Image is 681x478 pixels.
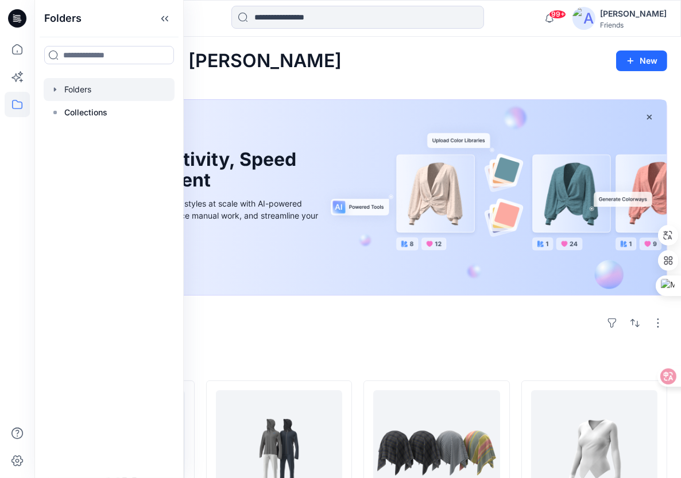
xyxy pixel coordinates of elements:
span: 99+ [549,10,566,19]
div: Explore ideas faster and recolor styles at scale with AI-powered tools that boost creativity, red... [63,197,321,234]
p: Collections [64,106,107,119]
h2: Welcome back, [PERSON_NAME] [48,50,342,72]
div: Friends [600,21,667,29]
h4: Styles [48,355,667,369]
img: avatar [572,7,595,30]
div: [PERSON_NAME] [600,7,667,21]
button: New [616,50,667,71]
a: Discover more [63,247,321,270]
